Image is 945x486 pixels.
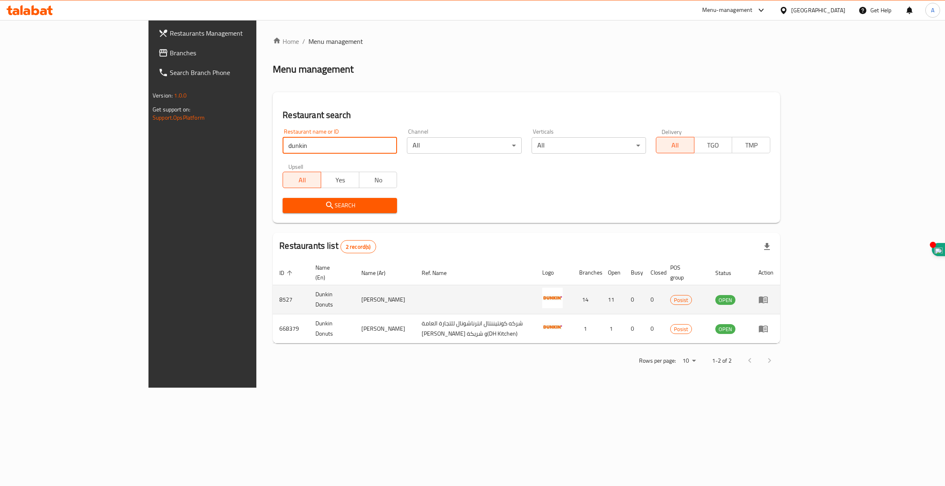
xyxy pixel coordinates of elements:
[694,137,733,153] button: TGO
[757,237,777,257] div: Export file
[624,260,644,285] th: Busy
[715,325,735,334] span: OPEN
[624,285,644,314] td: 0
[735,139,767,151] span: TMP
[308,36,363,46] span: Menu management
[624,314,644,343] td: 0
[309,285,355,314] td: Dunkin Donuts
[715,295,735,305] span: OPEN
[656,137,694,153] button: All
[542,317,563,337] img: Dunkin Donuts
[712,356,732,366] p: 1-2 of 2
[407,137,521,154] div: All
[283,137,397,154] input: Search for restaurant name or ID..
[152,63,306,82] a: Search Branch Phone
[152,43,306,63] a: Branches
[536,260,573,285] th: Logo
[279,240,376,253] h2: Restaurants list
[359,172,397,188] button: No
[758,295,774,304] div: Menu
[422,268,457,278] span: Ref. Name
[355,285,415,314] td: [PERSON_NAME]
[152,23,306,43] a: Restaurants Management
[283,198,397,213] button: Search
[573,285,601,314] td: 14
[644,260,664,285] th: Closed
[573,314,601,343] td: 1
[644,314,664,343] td: 0
[791,6,845,15] div: [GEOGRAPHIC_DATA]
[670,263,699,282] span: POS group
[702,5,753,15] div: Menu-management
[671,295,692,305] span: Posist
[752,260,780,285] th: Action
[758,324,774,334] div: Menu
[341,243,376,251] span: 2 record(s)
[363,174,394,186] span: No
[286,174,318,186] span: All
[273,36,780,46] nav: breadcrumb
[309,314,355,343] td: Dunkin Donuts
[273,63,354,76] h2: Menu management
[532,137,646,154] div: All
[283,172,321,188] button: All
[660,139,691,151] span: All
[153,90,173,101] span: Version:
[715,324,735,334] div: OPEN
[679,355,699,367] div: Rows per page:
[361,268,396,278] span: Name (Ar)
[542,288,563,308] img: Dunkin Donuts
[355,314,415,343] td: [PERSON_NAME]
[170,68,300,77] span: Search Branch Phone
[732,137,770,153] button: TMP
[340,240,376,253] div: Total records count
[601,314,624,343] td: 1
[662,129,682,134] label: Delivery
[324,174,356,186] span: Yes
[931,6,934,15] span: A
[573,260,601,285] th: Branches
[279,268,295,278] span: ID
[698,139,729,151] span: TGO
[715,295,735,305] div: OPEN
[639,356,676,366] p: Rows per page:
[715,268,742,278] span: Status
[644,285,664,314] td: 0
[288,164,304,169] label: Upsell
[273,260,780,343] table: enhanced table
[174,90,187,101] span: 1.0.0
[289,200,390,211] span: Search
[601,285,624,314] td: 11
[153,112,205,123] a: Support.OpsPlatform
[170,28,300,38] span: Restaurants Management
[170,48,300,58] span: Branches
[321,172,359,188] button: Yes
[283,109,770,121] h2: Restaurant search
[601,260,624,285] th: Open
[315,263,345,282] span: Name (En)
[415,314,536,343] td: شركه كونتيننتال انترناشونال للتجارة العامة [PERSON_NAME] و شريكة(DH Kitchen)
[153,104,190,115] span: Get support on:
[671,325,692,334] span: Posist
